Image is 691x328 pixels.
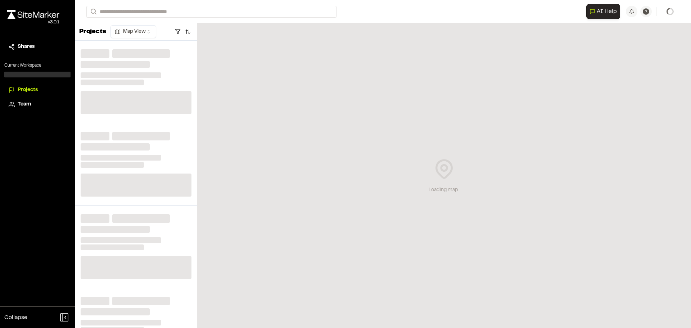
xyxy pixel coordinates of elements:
[4,313,27,322] span: Collapse
[9,86,66,94] a: Projects
[7,19,59,26] div: Oh geez...please don't...
[79,27,106,37] p: Projects
[18,100,31,108] span: Team
[586,4,623,19] div: Open AI Assistant
[18,43,35,51] span: Shares
[9,43,66,51] a: Shares
[4,62,71,69] p: Current Workspace
[597,7,617,16] span: AI Help
[86,6,99,18] button: Search
[586,4,620,19] button: Open AI Assistant
[18,86,38,94] span: Projects
[9,100,66,108] a: Team
[7,10,59,19] img: rebrand.png
[429,186,460,194] div: Loading map...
